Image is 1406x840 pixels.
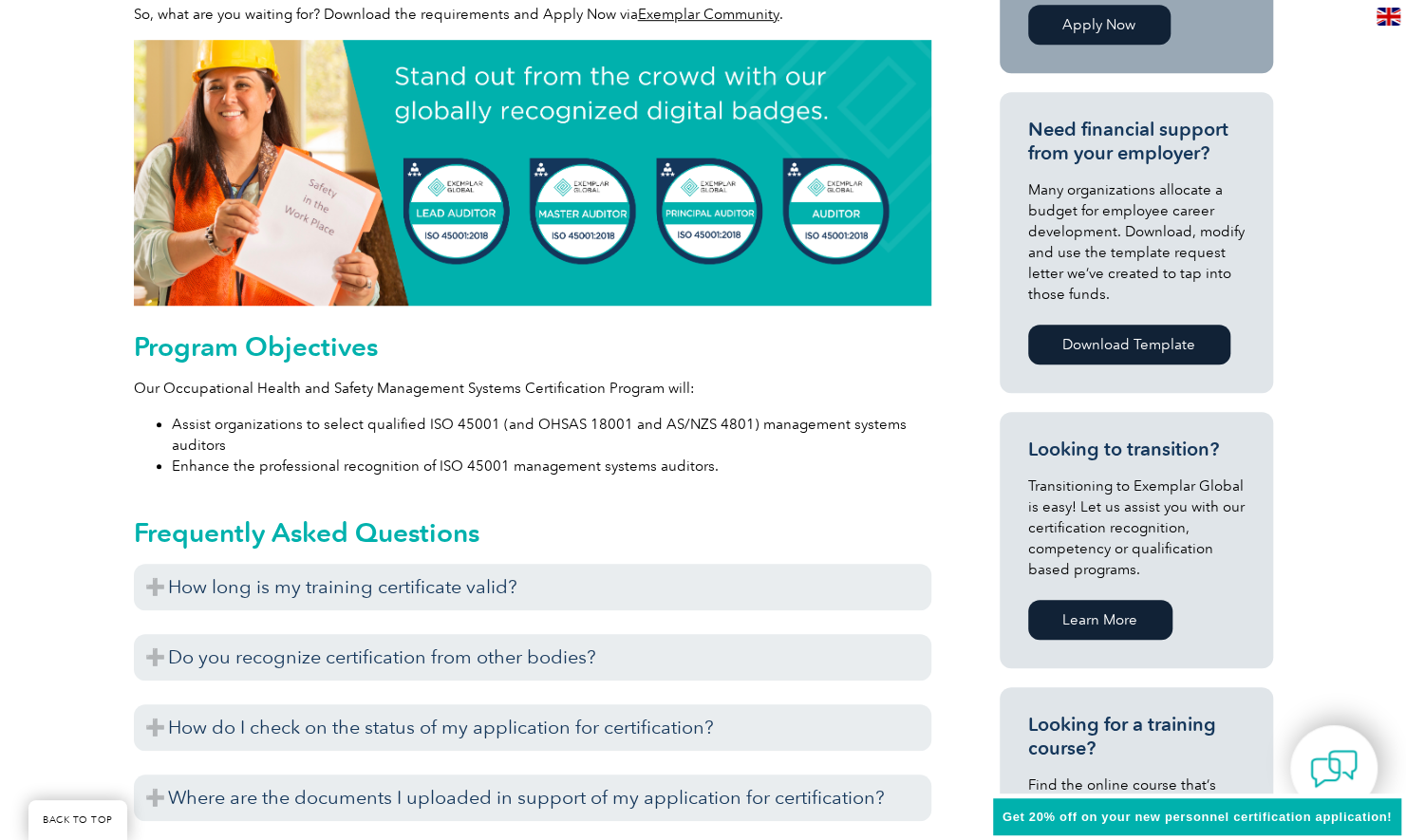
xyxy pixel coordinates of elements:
[1028,438,1245,461] h3: Looking to transition?
[638,6,779,23] a: Exemplar Community
[134,378,931,399] p: Our Occupational Health and Safety Management Systems Certification Program will:
[1028,476,1245,580] p: Transitioning to Exemplar Global is easy! Let us assist you with our certification recognition, c...
[134,517,931,548] h2: Frequently Asked Questions
[1028,713,1245,760] h3: Looking for a training course?
[1310,745,1358,793] img: contact-chat.png
[1003,810,1392,824] span: Get 20% off on your new personnel certification application!
[134,634,931,681] h3: Do you recognize certification from other bodies?
[134,704,931,751] h3: How do I check on the status of my application for certification?
[1028,118,1245,165] h3: Need financial support from your employer?
[1028,325,1230,364] a: Download Template
[1028,600,1172,640] a: Learn More
[1028,5,1171,45] a: Apply Now
[134,40,931,306] img: digital badge
[172,456,931,476] li: Enhance the professional recognition of ISO 45001 management systems auditors.
[134,4,931,25] p: So, what are you waiting for? Download the requirements and Apply Now via .
[28,800,127,840] a: BACK TO TOP
[1377,8,1400,26] img: en
[1028,179,1245,305] p: Many organizations allocate a budget for employee career development. Download, modify and use th...
[134,775,931,821] h3: Where are the documents I uploaded in support of my application for certification?
[134,564,931,610] h3: How long is my training certificate valid?
[172,414,931,456] li: Assist organizations to select qualified ISO 45001 (and OHSAS 18001 and AS/NZS 4801) management s...
[134,331,931,362] h2: Program Objectives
